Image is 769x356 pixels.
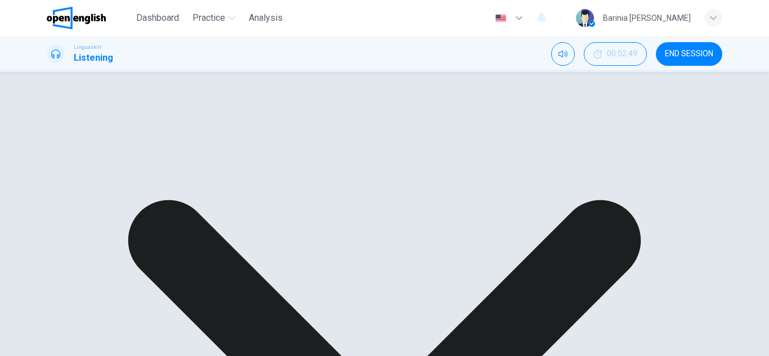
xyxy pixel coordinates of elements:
[74,43,101,51] span: Linguaskill
[584,42,647,66] div: Hide
[132,8,184,28] button: Dashboard
[74,51,113,65] h1: Listening
[47,7,106,29] img: OpenEnglish logo
[665,49,713,58] span: END SESSION
[603,11,691,25] div: Barinia [PERSON_NAME]
[244,8,287,28] button: Analysis
[656,42,722,66] button: END SESSION
[47,7,132,29] a: OpenEnglish logo
[249,11,283,25] span: Analysis
[607,49,637,58] span: 00:02:49
[584,42,647,66] button: 00:02:49
[494,14,508,22] img: en
[136,11,179,25] span: Dashboard
[188,8,240,28] button: Practice
[576,9,594,27] img: Profile picture
[193,11,225,25] span: Practice
[551,42,575,66] div: Mute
